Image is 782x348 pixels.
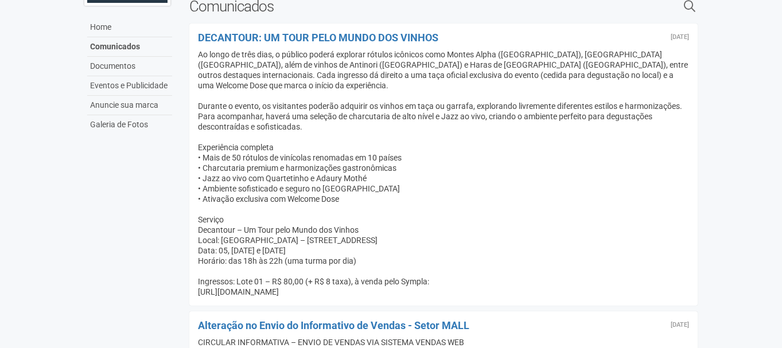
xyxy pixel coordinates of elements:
[671,322,689,329] div: Terça-feira, 15 de julho de 2025 às 12:29
[87,115,172,134] a: Galeria de Fotos
[198,319,469,331] a: Alteração no Envio do Informativo de Vendas - Setor MALL
[87,37,172,57] a: Comunicados
[671,34,689,41] div: Segunda-feira, 1 de setembro de 2025 às 18:43
[87,96,172,115] a: Anuncie sua marca
[87,57,172,76] a: Documentos
[87,76,172,96] a: Eventos e Publicidade
[198,32,438,44] a: DECANTOUR: UM TOUR PELO MUNDO DOS VINHOS
[87,18,172,37] a: Home
[198,49,690,297] div: Ao longo de três dias, o público poderá explorar rótulos icônicos como Montes Alpha ([GEOGRAPHIC_...
[198,337,690,347] div: CIRCULAR INFORMATIVA – ENVIO DE VENDAS VIA SISTEMA VENDAS WEB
